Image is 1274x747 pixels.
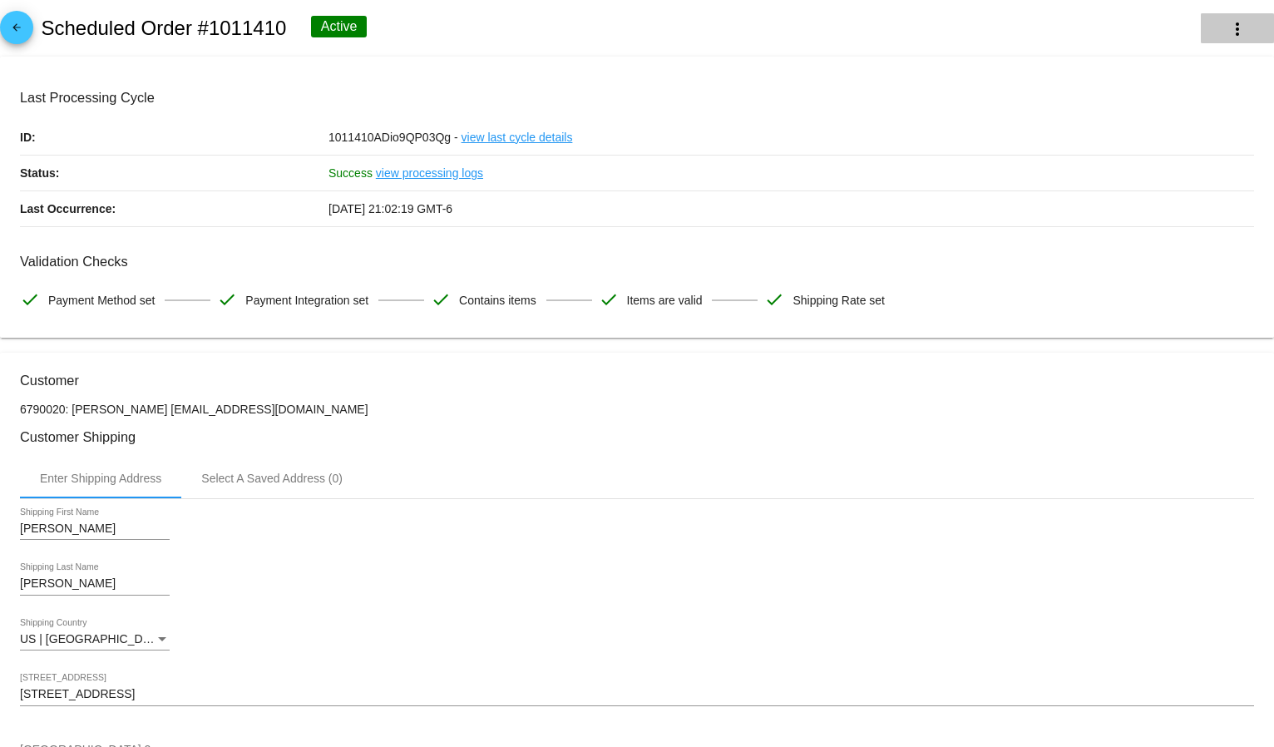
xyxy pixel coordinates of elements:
span: Payment Integration set [245,283,368,318]
p: Last Occurrence: [20,191,328,226]
h3: Customer [20,373,1254,388]
h3: Validation Checks [20,254,1254,270]
h2: Scheduled Order #1011410 [41,17,286,40]
span: US | [GEOGRAPHIC_DATA] [20,632,167,646]
div: Active [311,16,368,37]
span: Payment Method set [48,283,155,318]
span: 1011410ADio9QP03Qg - [328,131,458,144]
span: Items are valid [627,283,703,318]
mat-icon: check [431,289,451,309]
input: Shipping Street 1 [20,688,1254,701]
a: view processing logs [376,156,483,190]
mat-select: Shipping Country [20,633,170,646]
a: view last cycle details [462,120,573,155]
mat-icon: arrow_back [7,22,27,42]
mat-icon: check [764,289,784,309]
mat-icon: check [20,289,40,309]
span: Shipping Rate set [793,283,885,318]
mat-icon: more_vert [1227,19,1247,39]
div: Enter Shipping Address [40,472,161,485]
input: Shipping Last Name [20,577,170,591]
mat-icon: check [217,289,237,309]
span: [DATE] 21:02:19 GMT-6 [328,202,452,215]
h3: Customer Shipping [20,429,1254,445]
p: 6790020: [PERSON_NAME] [EMAIL_ADDRESS][DOMAIN_NAME] [20,403,1254,416]
p: Status: [20,156,328,190]
p: ID: [20,120,328,155]
mat-icon: check [599,289,619,309]
span: Success [328,166,373,180]
div: Select A Saved Address (0) [201,472,343,485]
h3: Last Processing Cycle [20,90,1254,106]
input: Shipping First Name [20,522,170,536]
span: Contains items [459,283,536,318]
